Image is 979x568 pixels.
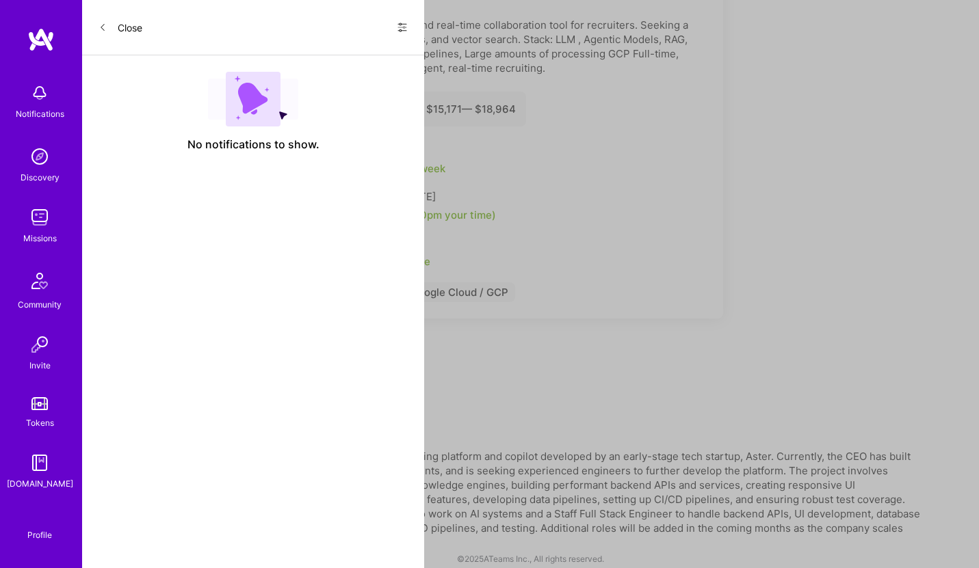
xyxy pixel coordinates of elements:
div: Profile [27,528,52,541]
img: Invite [26,331,53,358]
div: Notifications [16,107,64,121]
div: Tokens [26,416,54,430]
button: Close [99,16,142,38]
img: discovery [26,143,53,170]
div: Missions [23,231,57,245]
img: bell [26,79,53,107]
img: empty [208,72,298,126]
div: Invite [29,358,51,373]
img: logo [27,27,55,52]
img: guide book [26,449,53,476]
div: [DOMAIN_NAME] [7,476,73,491]
img: tokens [31,397,48,410]
img: teamwork [26,204,53,231]
div: Community [18,297,62,312]
img: Community [23,265,56,297]
span: No notifications to show. [187,137,319,152]
a: Profile [23,513,57,541]
div: Discovery [21,170,60,185]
